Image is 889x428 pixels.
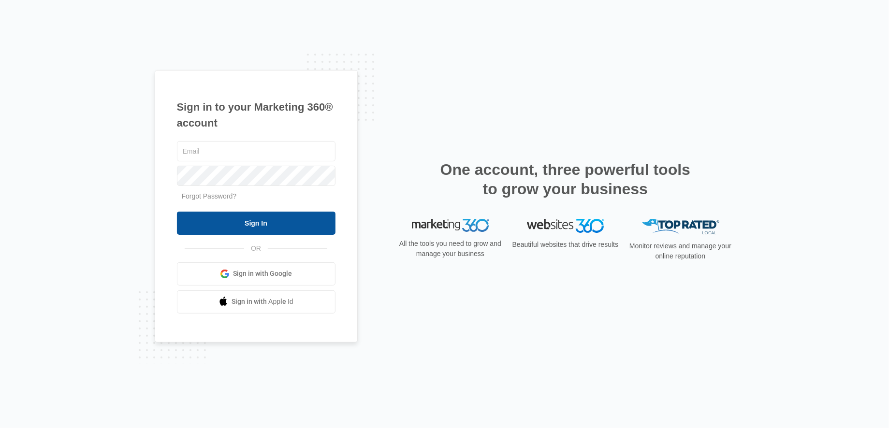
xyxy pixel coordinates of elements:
[437,160,694,199] h2: One account, three powerful tools to grow your business
[396,239,505,259] p: All the tools you need to grow and manage your business
[627,241,735,261] p: Monitor reviews and manage your online reputation
[177,99,335,131] h1: Sign in to your Marketing 360® account
[182,192,237,200] a: Forgot Password?
[642,219,719,235] img: Top Rated Local
[244,243,268,254] span: OR
[177,262,335,285] a: Sign in with Google
[412,219,489,232] img: Marketing 360
[511,240,620,250] p: Beautiful websites that drive results
[177,290,335,314] a: Sign in with Apple Id
[527,219,604,233] img: Websites 360
[177,141,335,161] input: Email
[177,212,335,235] input: Sign In
[232,297,293,307] span: Sign in with Apple Id
[233,269,292,279] span: Sign in with Google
